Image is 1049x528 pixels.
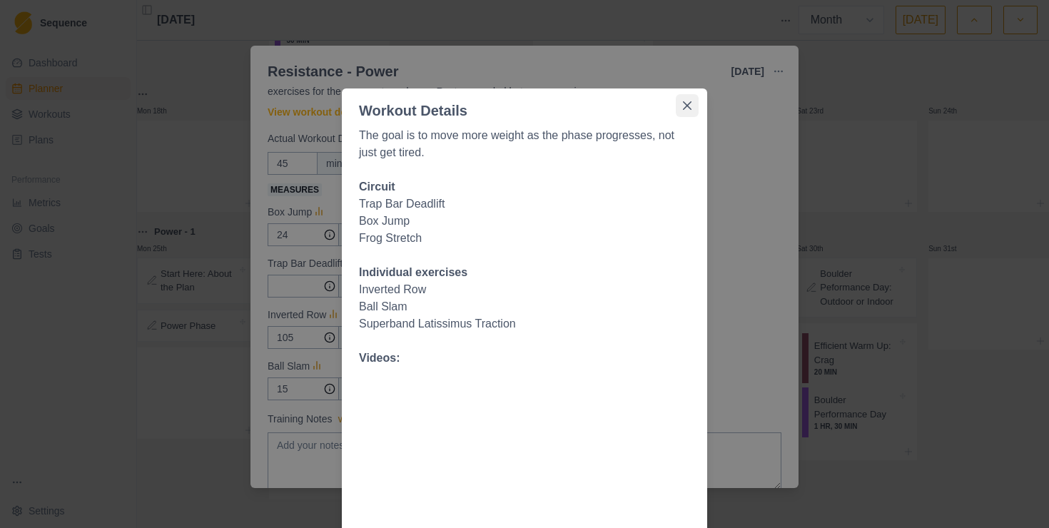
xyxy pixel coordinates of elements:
button: Close [676,94,699,117]
li: Inverted Row [359,281,690,298]
strong: Videos: [359,352,400,364]
header: Workout Details [342,88,707,121]
strong: Circuit [359,181,395,193]
li: Box Jump [359,213,690,230]
strong: Individual exercises [359,266,467,278]
li: Superband Latissimus Traction [359,315,690,332]
li: Trap Bar Deadlift [359,196,690,213]
p: The goal is to move more weight as the phase progresses, not just get tired. [359,127,690,161]
li: Ball Slam [359,298,690,315]
li: Frog Stretch [359,230,690,247]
